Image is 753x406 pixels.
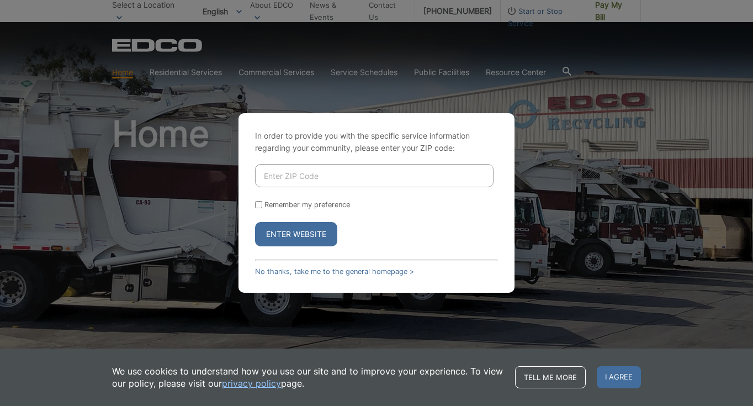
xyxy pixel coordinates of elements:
[255,164,494,187] input: Enter ZIP Code
[255,222,337,246] button: Enter Website
[255,267,414,276] a: No thanks, take me to the general homepage >
[222,377,281,389] a: privacy policy
[515,366,586,388] a: Tell me more
[255,130,498,154] p: In order to provide you with the specific service information regarding your community, please en...
[264,201,350,209] label: Remember my preference
[112,365,504,389] p: We use cookies to understand how you use our site and to improve your experience. To view our pol...
[597,366,641,388] span: I agree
